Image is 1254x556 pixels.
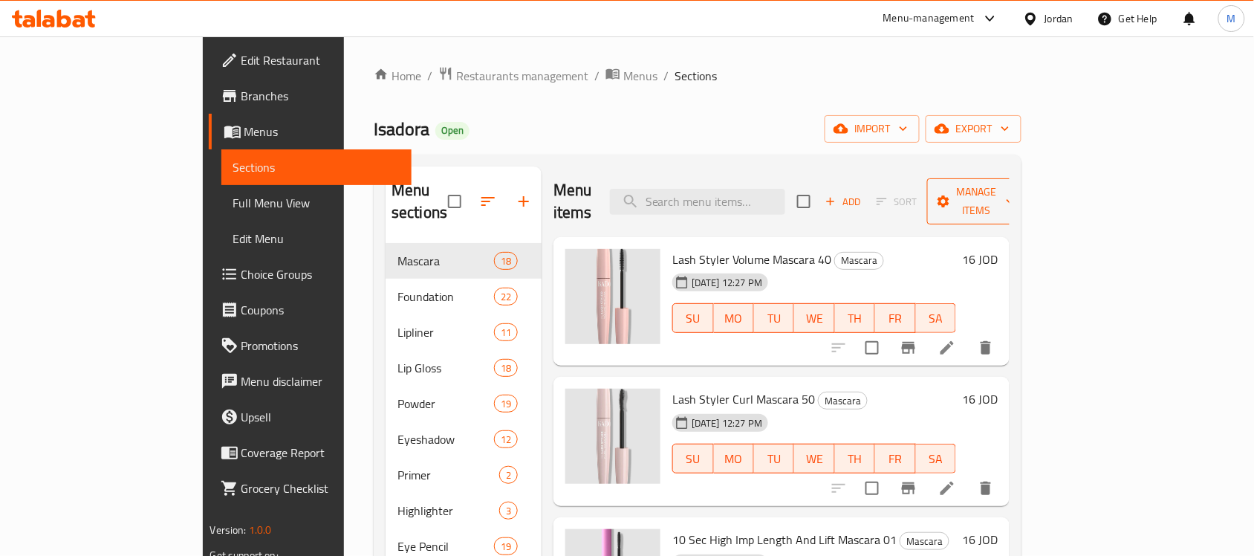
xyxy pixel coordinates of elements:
[610,189,785,215] input: search
[209,363,412,399] a: Menu disclaimer
[494,252,518,270] div: items
[686,416,768,430] span: [DATE] 12:27 PM
[386,421,542,457] div: Eyeshadow12
[386,350,542,386] div: Lip Gloss18
[506,184,542,219] button: Add section
[819,392,867,410] span: Mascara
[495,326,517,340] span: 11
[495,361,517,375] span: 18
[241,479,400,497] span: Grocery Checklist
[439,186,470,217] span: Select all sections
[1227,10,1236,27] span: M
[397,537,494,555] span: Eye Pencil
[386,386,542,421] div: Powder19
[241,51,400,69] span: Edit Restaurant
[922,308,950,329] span: SA
[818,392,868,410] div: Mascara
[565,389,660,484] img: Lash Styler Curl Mascara 50
[241,444,400,462] span: Coverage Report
[500,504,517,518] span: 3
[397,502,499,520] span: Highlighter
[386,314,542,350] div: Lipliner11
[392,179,448,224] h2: Menu sections
[494,537,518,555] div: items
[209,256,412,292] a: Choice Groups
[241,408,400,426] span: Upsell
[209,78,412,114] a: Branches
[672,303,713,333] button: SU
[720,308,748,329] span: MO
[499,466,518,484] div: items
[249,520,272,540] span: 1.0.0
[494,323,518,341] div: items
[397,323,494,341] span: Lipliner
[233,158,400,176] span: Sections
[679,308,707,329] span: SU
[221,185,412,221] a: Full Menu View
[435,122,470,140] div: Open
[209,435,412,471] a: Coverage Report
[672,528,897,551] span: 10 Sec High Imp Length And Lift Mascara 01
[397,359,494,377] div: Lip Gloss
[494,395,518,413] div: items
[900,532,949,550] div: Mascara
[209,399,412,435] a: Upsell
[881,448,909,470] span: FR
[835,444,875,473] button: TH
[221,221,412,256] a: Edit Menu
[927,178,1027,224] button: Manage items
[834,252,884,270] div: Mascara
[835,252,883,269] span: Mascara
[672,248,831,271] span: Lash Styler Volume Mascara 40
[916,303,956,333] button: SA
[623,67,657,85] span: Menus
[397,466,499,484] div: Primer
[495,254,517,268] span: 18
[686,276,768,290] span: [DATE] 12:27 PM
[720,448,748,470] span: MO
[938,479,956,497] a: Edit menu item
[209,328,412,363] a: Promotions
[397,252,494,270] div: Mascara
[916,444,956,473] button: SA
[823,193,863,210] span: Add
[672,388,815,410] span: Lash Styler Curl Mascara 50
[675,67,717,85] span: Sections
[374,66,1021,85] nav: breadcrumb
[891,330,926,366] button: Branch-specific-item
[841,308,869,329] span: TH
[209,114,412,149] a: Menus
[926,115,1021,143] button: export
[841,448,869,470] span: TH
[760,448,788,470] span: TU
[857,332,888,363] span: Select to update
[819,190,867,213] span: Add item
[939,183,1015,220] span: Manage items
[825,115,920,143] button: import
[438,66,588,85] a: Restaurants management
[794,444,834,473] button: WE
[968,471,1004,506] button: delete
[754,303,794,333] button: TU
[241,337,400,355] span: Promotions
[663,67,669,85] li: /
[494,288,518,306] div: items
[427,67,432,85] li: /
[241,265,400,283] span: Choice Groups
[386,457,542,493] div: Primer2
[397,288,494,306] span: Foundation
[565,249,660,344] img: Lash Styler Volume Mascara 40
[891,471,926,506] button: Branch-specific-item
[241,87,400,105] span: Branches
[494,359,518,377] div: items
[397,430,494,448] span: Eyeshadow
[875,444,915,473] button: FR
[386,279,542,314] div: Foundation22
[714,444,754,473] button: MO
[435,124,470,137] span: Open
[794,303,834,333] button: WE
[605,66,657,85] a: Menus
[938,339,956,357] a: Edit menu item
